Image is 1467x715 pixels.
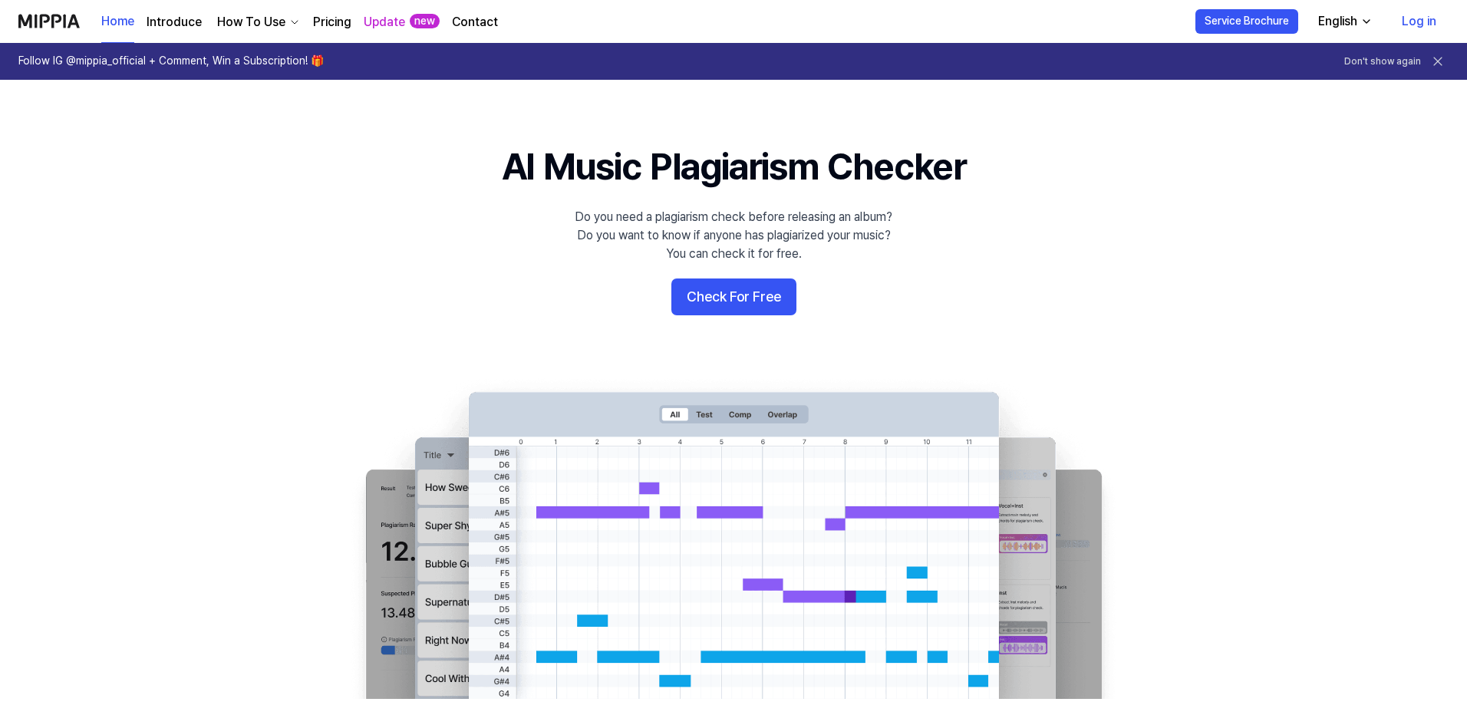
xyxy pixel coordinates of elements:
[214,13,288,31] div: How To Use
[147,13,202,31] a: Introduce
[671,278,796,315] button: Check For Free
[364,13,405,31] a: Update
[1344,55,1421,68] button: Don't show again
[452,13,498,31] a: Contact
[410,14,440,29] div: new
[335,377,1132,699] img: main Image
[1315,12,1360,31] div: English
[502,141,966,193] h1: AI Music Plagiarism Checker
[214,13,301,31] button: How To Use
[101,1,134,43] a: Home
[313,13,351,31] a: Pricing
[575,208,892,263] div: Do you need a plagiarism check before releasing an album? Do you want to know if anyone has plagi...
[1195,9,1298,34] button: Service Brochure
[1306,6,1382,37] button: English
[18,54,324,69] h1: Follow IG @mippia_official + Comment, Win a Subscription! 🎁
